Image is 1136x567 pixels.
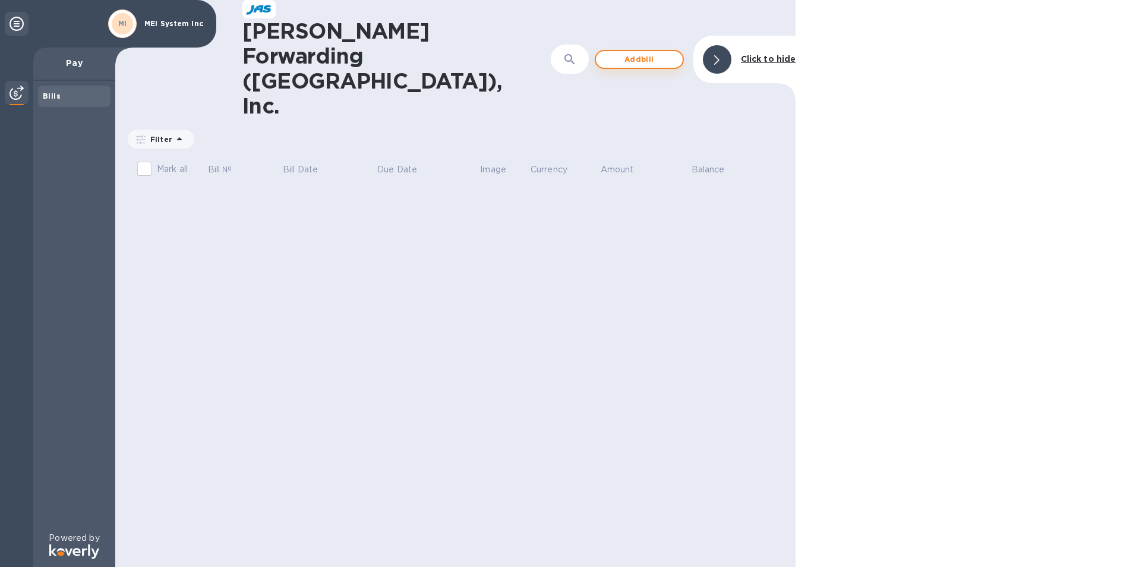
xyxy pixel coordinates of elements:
[49,544,99,559] img: Logo
[118,19,127,28] b: MI
[283,163,318,176] p: Bill Date
[208,163,232,176] p: Bill №
[49,532,99,544] p: Powered by
[283,163,333,176] span: Bill Date
[146,134,172,144] p: Filter
[605,52,673,67] span: Add bill
[377,163,433,176] span: Due Date
[208,163,248,176] span: Bill №
[377,163,417,176] p: Due Date
[144,20,204,28] p: MEI System Inc
[480,163,506,176] p: Image
[531,163,567,176] p: Currency
[692,163,725,176] p: Balance
[43,57,106,69] p: Pay
[157,163,188,175] p: Mark all
[692,163,740,176] span: Balance
[601,163,634,176] p: Amount
[601,163,649,176] span: Amount
[741,54,796,64] b: Click to hide
[595,50,684,69] button: Addbill
[242,18,519,118] h1: [PERSON_NAME] Forwarding ([GEOGRAPHIC_DATA]), Inc.
[43,92,61,100] b: Bills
